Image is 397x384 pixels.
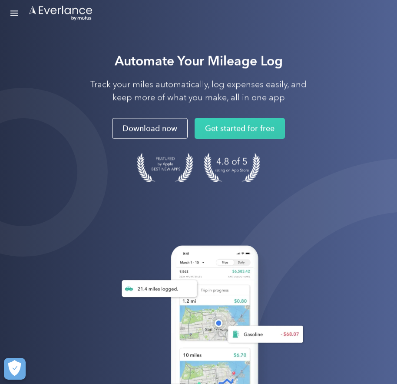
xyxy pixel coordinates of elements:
[28,5,93,21] a: Go to homepage
[195,118,285,139] a: Get started for free
[7,5,22,21] a: Open Menu
[112,118,188,139] a: Download now
[90,78,307,104] p: Track your miles automatically, log expenses easily, and keep more of what you make, all in one app
[4,358,26,380] button: Cookies Settings
[204,153,260,182] img: 4.9 out of 5 stars on the app store
[137,153,193,182] img: Badge for Featured by Apple Best New Apps
[115,53,283,69] strong: Automate Your Mileage Log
